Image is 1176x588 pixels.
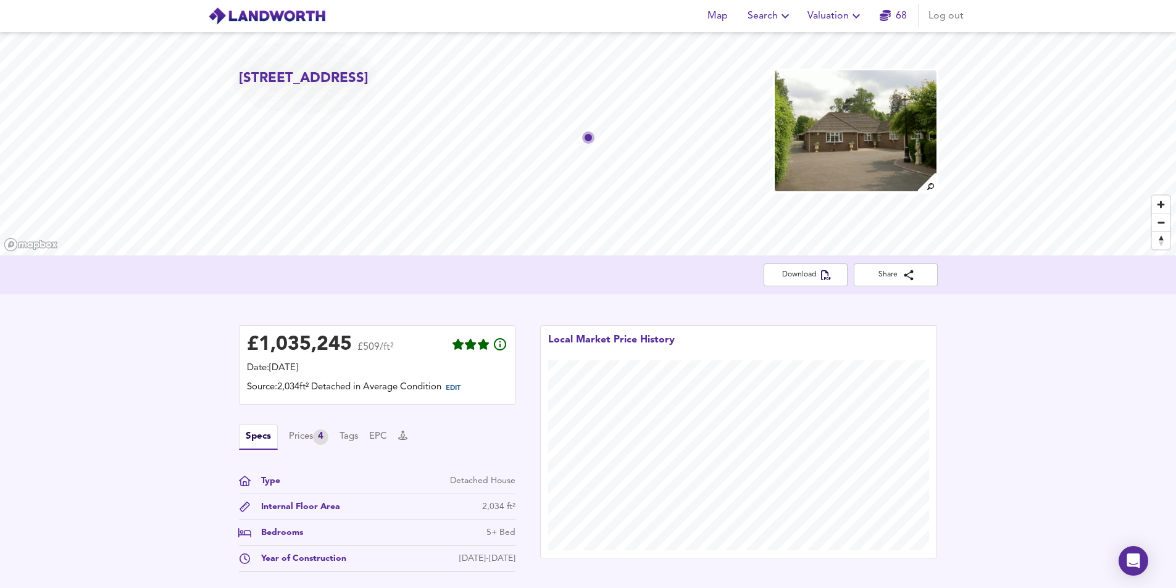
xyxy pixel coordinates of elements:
[450,474,515,487] div: Detached House
[251,552,346,565] div: Year of Construction
[4,238,58,252] a: Mapbox homepage
[803,4,869,28] button: Valuation
[854,263,938,286] button: Share
[743,4,798,28] button: Search
[1152,213,1170,231] button: Zoom out
[289,429,328,445] div: Prices
[313,429,328,445] div: 4
[251,500,340,513] div: Internal Floor Area
[916,172,938,193] img: search
[548,333,675,360] div: Local Market Price History
[703,7,733,25] span: Map
[239,424,278,450] button: Specs
[1119,546,1148,576] div: Open Intercom Messenger
[1152,231,1170,249] button: Reset bearing to north
[251,474,280,487] div: Type
[357,342,394,360] span: £509/ft²
[928,7,964,25] span: Log out
[874,4,913,28] button: 68
[486,526,515,539] div: 5+ Bed
[807,7,864,25] span: Valuation
[864,268,928,281] span: Share
[764,263,848,286] button: Download
[247,381,507,397] div: Source: 2,034ft² Detached in Average Condition
[459,552,515,565] div: [DATE]-[DATE]
[247,362,507,375] div: Date: [DATE]
[251,526,303,539] div: Bedrooms
[774,69,938,193] img: property
[924,4,969,28] button: Log out
[446,385,461,392] span: EDIT
[208,7,326,25] img: logo
[698,4,738,28] button: Map
[239,69,369,88] h2: [STREET_ADDRESS]
[482,500,515,513] div: 2,034 ft²
[748,7,793,25] span: Search
[289,429,328,445] button: Prices4
[247,336,352,354] div: £ 1,035,245
[1152,196,1170,213] button: Zoom in
[880,7,907,25] a: 68
[369,430,387,444] button: EPC
[340,430,358,444] button: Tags
[774,268,838,281] span: Download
